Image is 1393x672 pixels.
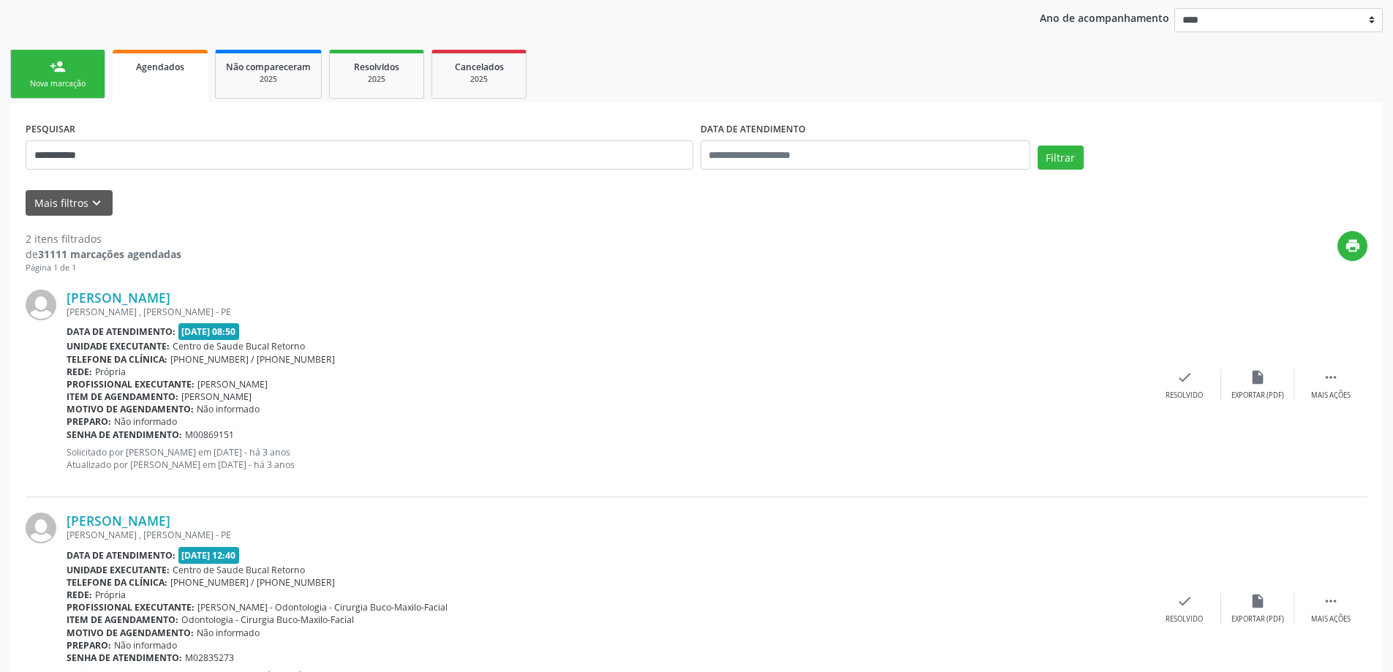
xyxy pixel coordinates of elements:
[173,340,305,352] span: Centro de Saude Bucal Retorno
[67,378,195,390] b: Profissional executante:
[1038,146,1084,170] button: Filtrar
[354,61,399,73] span: Resolvidos
[67,513,170,529] a: [PERSON_NAME]
[1166,390,1203,401] div: Resolvido
[26,513,56,543] img: img
[95,366,126,378] span: Própria
[26,231,181,246] div: 2 itens filtrados
[181,390,252,403] span: [PERSON_NAME]
[185,652,234,664] span: M02835273
[67,627,194,639] b: Motivo de agendamento:
[1177,369,1193,385] i: check
[1177,593,1193,609] i: check
[67,429,182,441] b: Senha de atendimento:
[701,118,806,140] label: DATA DE ATENDIMENTO
[340,74,413,85] div: 2025
[197,627,260,639] span: Não informado
[95,589,126,601] span: Própria
[67,403,194,415] b: Motivo de agendamento:
[26,118,75,140] label: PESQUISAR
[26,190,113,216] button: Mais filtroskeyboard_arrow_down
[1231,614,1284,624] div: Exportar (PDF)
[1231,390,1284,401] div: Exportar (PDF)
[178,323,240,340] span: [DATE] 08:50
[1337,231,1367,261] button: print
[26,262,181,274] div: Página 1 de 1
[1040,8,1169,26] p: Ano de acompanhamento
[67,390,178,403] b: Item de agendamento:
[67,639,111,652] b: Preparo:
[170,353,335,366] span: [PHONE_NUMBER] / [PHONE_NUMBER]
[1323,593,1339,609] i: 
[67,614,178,626] b: Item de agendamento:
[197,403,260,415] span: Não informado
[197,378,268,390] span: [PERSON_NAME]
[67,306,1148,318] div: [PERSON_NAME] , [PERSON_NAME] - PE
[67,601,195,614] b: Profissional executante:
[26,246,181,262] div: de
[67,340,170,352] b: Unidade executante:
[197,601,448,614] span: [PERSON_NAME] - Odontologia - Cirurgia Buco-Maxilo-Facial
[67,290,170,306] a: [PERSON_NAME]
[173,564,305,576] span: Centro de Saude Bucal Retorno
[114,415,177,428] span: Não informado
[26,290,56,320] img: img
[67,366,92,378] b: Rede:
[88,195,105,211] i: keyboard_arrow_down
[1250,593,1266,609] i: insert_drive_file
[21,78,94,89] div: Nova marcação
[181,614,354,626] span: Odontologia - Cirurgia Buco-Maxilo-Facial
[67,325,175,338] b: Data de atendimento:
[67,446,1148,471] p: Solicitado por [PERSON_NAME] em [DATE] - há 3 anos Atualizado por [PERSON_NAME] em [DATE] - há 3 ...
[1311,390,1351,401] div: Mais ações
[1311,614,1351,624] div: Mais ações
[67,353,167,366] b: Telefone da clínica:
[67,529,1148,541] div: [PERSON_NAME] , [PERSON_NAME] - PE
[1250,369,1266,385] i: insert_drive_file
[226,61,311,73] span: Não compareceram
[442,74,516,85] div: 2025
[1345,238,1361,254] i: print
[67,652,182,664] b: Senha de atendimento:
[1323,369,1339,385] i: 
[170,576,335,589] span: [PHONE_NUMBER] / [PHONE_NUMBER]
[178,547,240,564] span: [DATE] 12:40
[455,61,504,73] span: Cancelados
[67,589,92,601] b: Rede:
[226,74,311,85] div: 2025
[1166,614,1203,624] div: Resolvido
[50,58,66,75] div: person_add
[67,564,170,576] b: Unidade executante:
[185,429,234,441] span: M00869151
[67,549,175,562] b: Data de atendimento:
[114,639,177,652] span: Não informado
[67,415,111,428] b: Preparo:
[136,61,184,73] span: Agendados
[67,576,167,589] b: Telefone da clínica:
[38,247,181,261] strong: 31111 marcações agendadas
